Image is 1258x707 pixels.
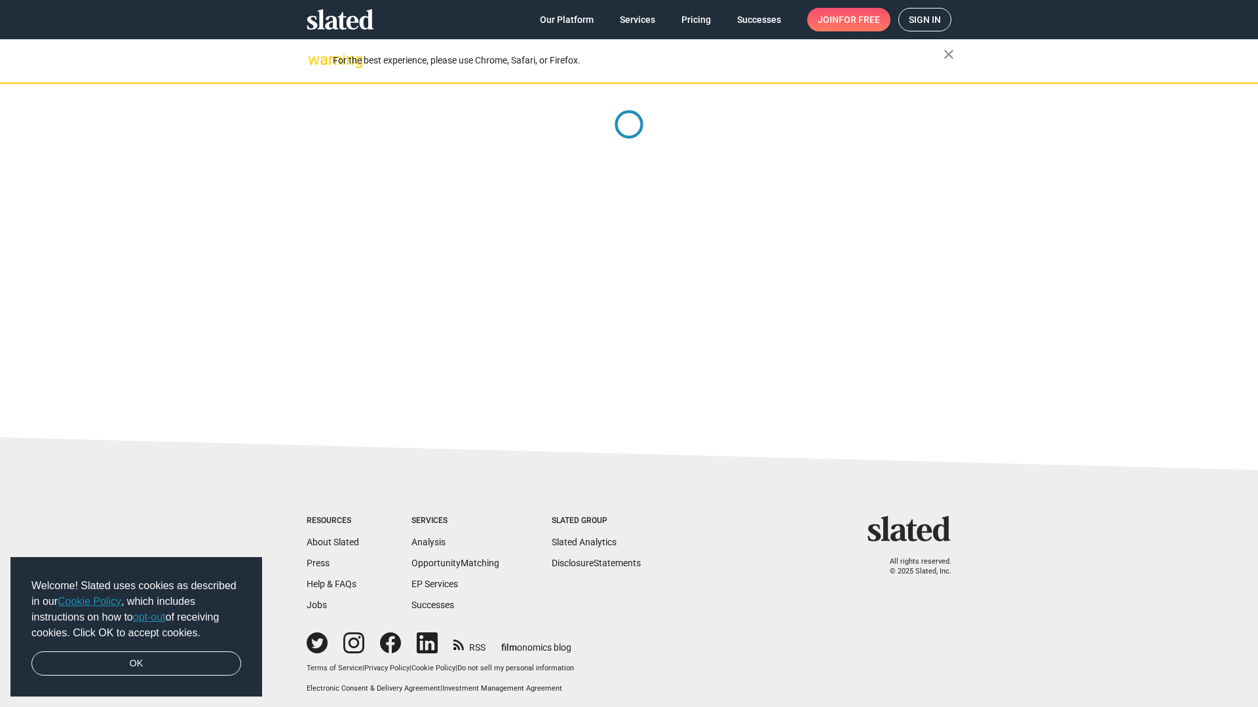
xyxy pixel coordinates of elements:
[501,631,571,654] a: filmonomics blog
[457,664,574,674] button: Do not sell my personal information
[540,8,594,31] span: Our Platform
[442,684,562,693] a: Investment Management Agreement
[411,579,458,589] a: EP Services
[818,8,880,31] span: Join
[307,516,359,526] div: Resources
[552,537,617,547] a: Slated Analytics
[411,537,446,547] a: Analysis
[411,516,499,526] div: Services
[10,557,262,697] div: cookieconsent
[552,558,641,568] a: DisclosureStatements
[898,8,951,31] a: Sign in
[307,600,327,610] a: Jobs
[307,684,440,693] a: Electronic Consent & Delivery Agreement
[941,46,957,62] mat-icon: close
[58,596,121,607] a: Cookie Policy
[876,557,951,576] p: All rights reserved. © 2025 Slated, Inc.
[681,8,711,31] span: Pricing
[31,651,241,676] a: dismiss cookie message
[671,8,721,31] a: Pricing
[307,579,356,589] a: Help & FAQs
[620,8,655,31] span: Services
[807,8,890,31] a: Joinfor free
[609,8,666,31] a: Services
[455,664,457,672] span: |
[440,684,442,693] span: |
[362,664,364,672] span: |
[411,600,454,610] a: Successes
[364,664,410,672] a: Privacy Policy
[133,611,166,623] a: opt-out
[333,52,943,69] div: For the best experience, please use Chrome, Safari, or Firefox.
[453,634,486,654] a: RSS
[501,642,517,653] span: film
[839,8,880,31] span: for free
[727,8,791,31] a: Successes
[529,8,604,31] a: Our Platform
[307,558,330,568] a: Press
[909,9,941,31] span: Sign in
[411,664,455,672] a: Cookie Policy
[31,578,241,641] span: Welcome! Slated uses cookies as described in our , which includes instructions on how to of recei...
[411,558,499,568] a: OpportunityMatching
[552,516,641,526] div: Slated Group
[307,537,359,547] a: About Slated
[410,664,411,672] span: |
[307,664,362,672] a: Terms of Service
[737,8,781,31] span: Successes
[308,52,324,67] mat-icon: warning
